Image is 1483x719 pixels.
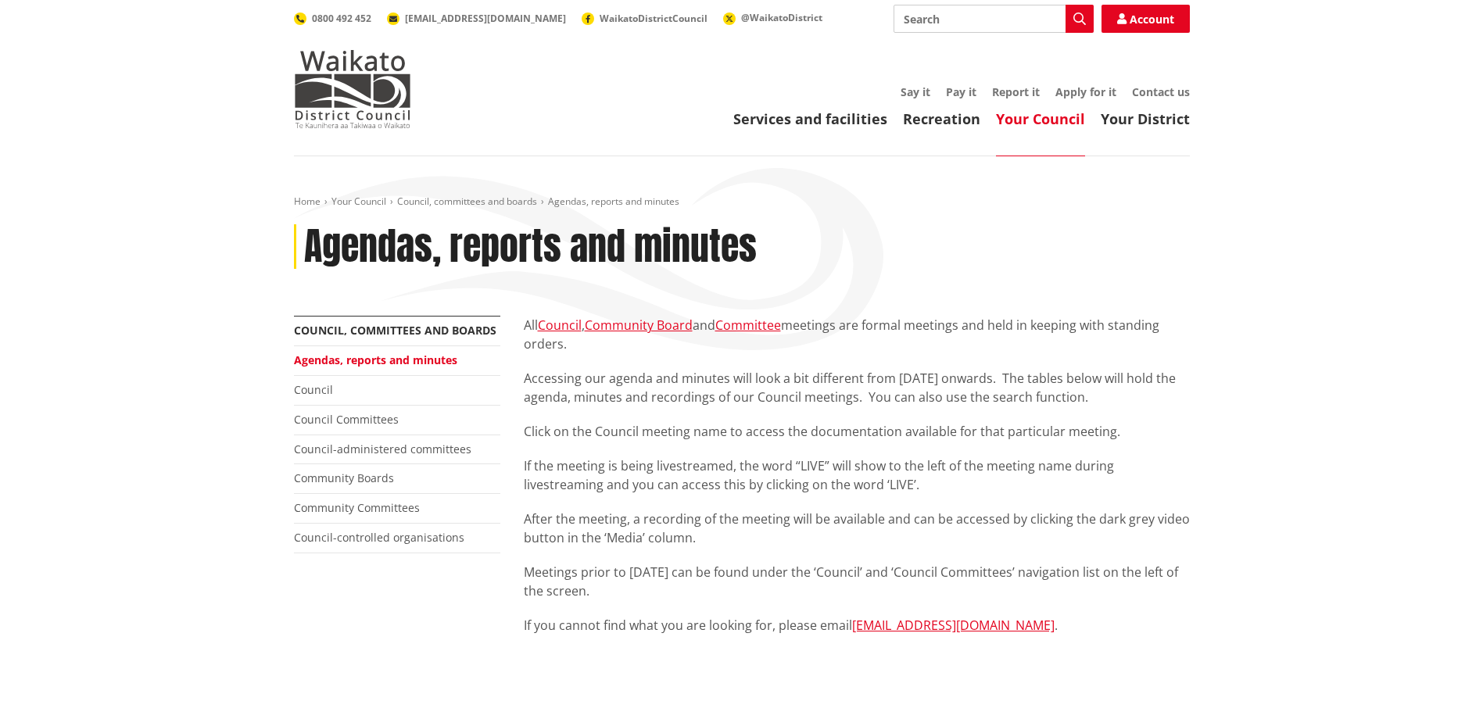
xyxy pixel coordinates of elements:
[312,12,371,25] span: 0800 492 452
[1055,84,1116,99] a: Apply for it
[524,422,1190,441] p: Click on the Council meeting name to access the documentation available for that particular meeting.
[548,195,679,208] span: Agendas, reports and minutes
[294,195,1190,209] nav: breadcrumb
[294,195,321,208] a: Home
[405,12,566,25] span: [EMAIL_ADDRESS][DOMAIN_NAME]
[294,12,371,25] a: 0800 492 452
[294,442,471,456] a: Council-administered committees
[524,563,1190,600] p: Meetings prior to [DATE] can be found under the ‘Council’ and ‘Council Committees’ navigation lis...
[715,317,781,334] a: Committee
[733,109,887,128] a: Services and facilities
[524,316,1190,353] p: All , and meetings are formal meetings and held in keeping with standing orders.
[524,456,1190,494] p: If the meeting is being livestreamed, the word “LIVE” will show to the left of the meeting name d...
[387,12,566,25] a: [EMAIL_ADDRESS][DOMAIN_NAME]
[901,84,930,99] a: Say it
[524,370,1176,406] span: Accessing our agenda and minutes will look a bit different from [DATE] onwards. The tables below ...
[524,510,1190,547] p: After the meeting, a recording of the meeting will be available and can be accessed by clicking t...
[294,500,420,515] a: Community Committees
[582,12,707,25] a: WaikatoDistrictCouncil
[996,109,1085,128] a: Your Council
[600,12,707,25] span: WaikatoDistrictCouncil
[1132,84,1190,99] a: Contact us
[294,382,333,397] a: Council
[294,323,496,338] a: Council, committees and boards
[946,84,976,99] a: Pay it
[1102,5,1190,33] a: Account
[903,109,980,128] a: Recreation
[852,617,1055,634] a: [EMAIL_ADDRESS][DOMAIN_NAME]
[294,530,464,545] a: Council-controlled organisations
[585,317,693,334] a: Community Board
[741,11,822,24] span: @WaikatoDistrict
[294,470,394,485] a: Community Boards
[294,412,399,427] a: Council Committees
[894,5,1094,33] input: Search input
[294,352,457,367] a: Agendas, reports and minutes
[992,84,1040,99] a: Report it
[524,616,1190,635] p: If you cannot find what you are looking for, please email .
[304,224,757,270] h1: Agendas, reports and minutes
[723,11,822,24] a: @WaikatoDistrict
[397,195,537,208] a: Council, committees and boards
[1101,109,1190,128] a: Your District
[331,195,386,208] a: Your Council
[294,50,411,128] img: Waikato District Council - Te Kaunihera aa Takiwaa o Waikato
[538,317,582,334] a: Council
